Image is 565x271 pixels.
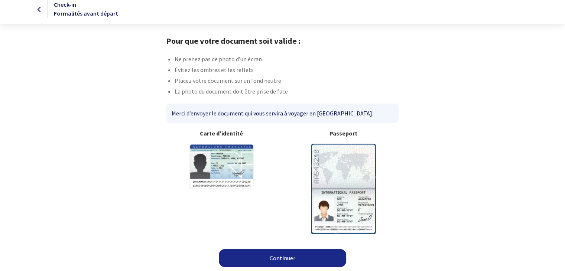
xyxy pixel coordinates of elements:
[189,144,254,189] img: illuCNI.svg
[311,144,376,234] img: illuPasseport.svg
[175,76,399,87] li: Placez votre document sur un fond neutre
[54,1,118,17] span: Check-in Formalités avant départ
[166,36,399,46] h1: Pour que votre document soit valide :
[175,87,399,98] li: La photo du document doit être prise de face
[175,55,399,65] li: Ne prenez pas de photo d’un écran
[219,249,346,267] a: Continuer
[166,104,399,123] div: Merci d’envoyer le document qui vous servira à voyager en [GEOGRAPHIC_DATA].
[289,129,399,138] b: Passeport
[166,129,277,138] b: Carte d'identité
[175,65,399,76] li: Évitez les ombres et les reflets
